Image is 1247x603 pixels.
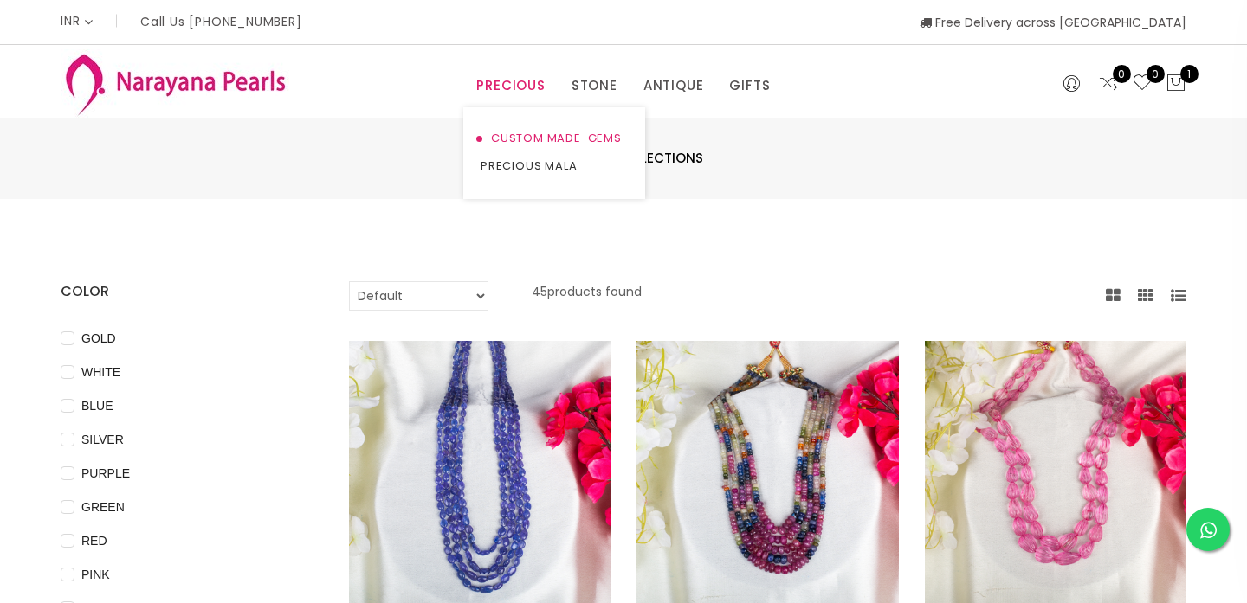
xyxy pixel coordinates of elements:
h4: COLOR [61,281,297,302]
a: STONE [572,73,617,99]
a: GIFTS [729,73,770,99]
button: 1 [1166,73,1186,95]
span: WHITE [74,362,127,382]
span: GREEN [74,497,132,516]
span: BLUE [74,396,120,415]
p: 45 products found [532,281,642,311]
span: 0 [1113,65,1131,83]
span: Collections [614,148,703,169]
span: Free Delivery across [GEOGRAPHIC_DATA] [920,14,1186,31]
span: 1 [1180,65,1199,83]
span: RED [74,531,114,550]
span: 0 [1147,65,1165,83]
a: PRECIOUS [476,73,545,99]
a: 0 [1098,73,1119,95]
a: ANTIQUE [643,73,704,99]
p: Call Us [PHONE_NUMBER] [140,16,302,28]
span: PURPLE [74,464,137,483]
span: GOLD [74,329,123,348]
span: SILVER [74,430,131,449]
a: PRECIOUS MALA [481,152,628,180]
a: 0 [1132,73,1153,95]
a: CUSTOM MADE-GEMS [481,125,628,152]
span: PINK [74,565,117,584]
